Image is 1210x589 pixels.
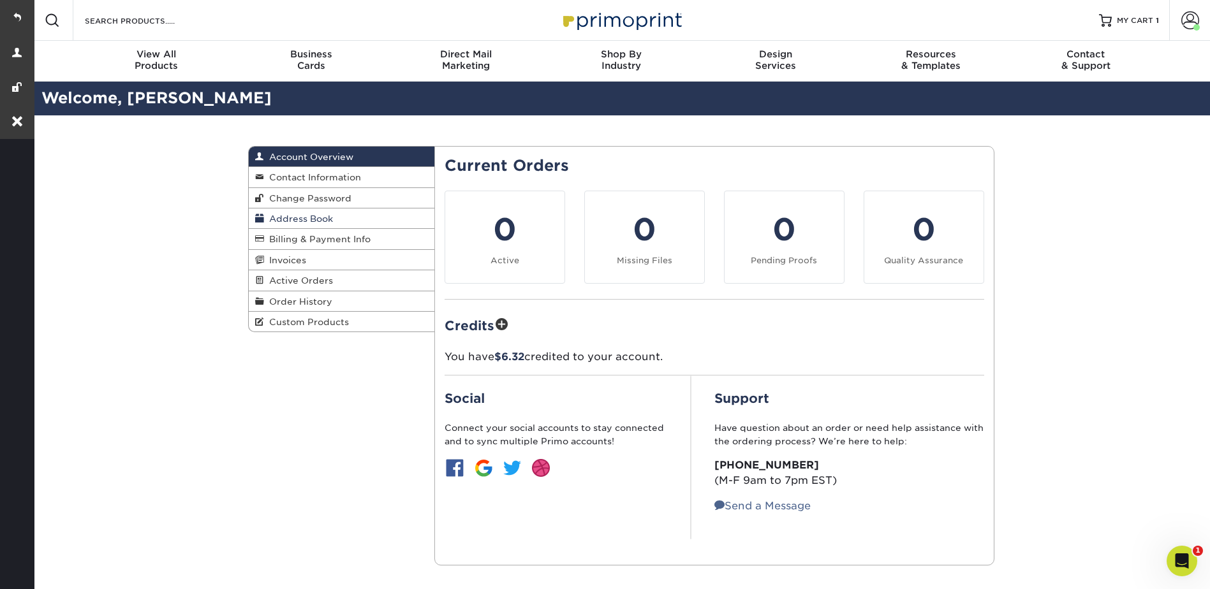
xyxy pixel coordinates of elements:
[864,191,984,284] a: 0 Quality Assurance
[264,214,333,224] span: Address Book
[445,157,984,175] h2: Current Orders
[1193,546,1203,556] span: 1
[1117,15,1153,26] span: MY CART
[249,250,435,270] a: Invoices
[531,458,551,478] img: btn-dribbble.jpg
[543,48,698,60] span: Shop By
[445,315,984,335] h2: Credits
[1008,48,1163,60] span: Contact
[853,48,1008,60] span: Resources
[249,270,435,291] a: Active Orders
[494,351,524,363] span: $6.32
[264,296,332,307] span: Order History
[388,48,543,60] span: Direct Mail
[872,207,976,252] div: 0
[249,312,435,331] a: Custom Products
[491,256,519,265] small: Active
[249,291,435,312] a: Order History
[233,41,388,82] a: BusinessCards
[388,48,543,71] div: Marketing
[543,41,698,82] a: Shop ByIndustry
[249,167,435,187] a: Contact Information
[249,229,435,249] a: Billing & Payment Info
[264,234,371,244] span: Billing & Payment Info
[233,48,388,60] span: Business
[445,421,668,447] p: Connect your social accounts to stay connected and to sync multiple Primo accounts!
[264,152,353,162] span: Account Overview
[557,6,685,34] img: Primoprint
[714,391,984,406] h2: Support
[233,48,388,71] div: Cards
[264,193,351,203] span: Change Password
[593,207,697,252] div: 0
[445,458,465,478] img: btn-facebook.jpg
[714,458,984,488] p: (M-F 9am to 7pm EST)
[264,275,333,286] span: Active Orders
[249,147,435,167] a: Account Overview
[884,256,963,265] small: Quality Assurance
[698,48,853,71] div: Services
[584,191,705,284] a: 0 Missing Files
[1156,16,1159,25] span: 1
[698,48,853,60] span: Design
[249,208,435,229] a: Address Book
[445,391,668,406] h2: Social
[453,207,557,252] div: 0
[714,459,819,471] strong: [PHONE_NUMBER]
[264,255,306,265] span: Invoices
[473,458,494,478] img: btn-google.jpg
[1008,48,1163,71] div: & Support
[724,191,845,284] a: 0 Pending Proofs
[388,41,543,82] a: Direct MailMarketing
[732,207,836,252] div: 0
[714,421,984,447] p: Have question about an order or need help assistance with the ordering process? We’re here to help:
[543,48,698,71] div: Industry
[249,188,435,208] a: Change Password
[617,256,672,265] small: Missing Files
[84,13,208,28] input: SEARCH PRODUCTS.....
[853,48,1008,71] div: & Templates
[714,500,811,512] a: Send a Message
[445,191,565,284] a: 0 Active
[32,87,1210,110] h2: Welcome, [PERSON_NAME]
[1167,546,1197,576] iframe: Intercom live chat
[79,41,234,82] a: View AllProducts
[264,317,349,327] span: Custom Products
[445,349,984,365] p: You have credited to your account.
[853,41,1008,82] a: Resources& Templates
[79,48,234,71] div: Products
[751,256,817,265] small: Pending Proofs
[264,172,361,182] span: Contact Information
[698,41,853,82] a: DesignServices
[1008,41,1163,82] a: Contact& Support
[502,458,522,478] img: btn-twitter.jpg
[79,48,234,60] span: View All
